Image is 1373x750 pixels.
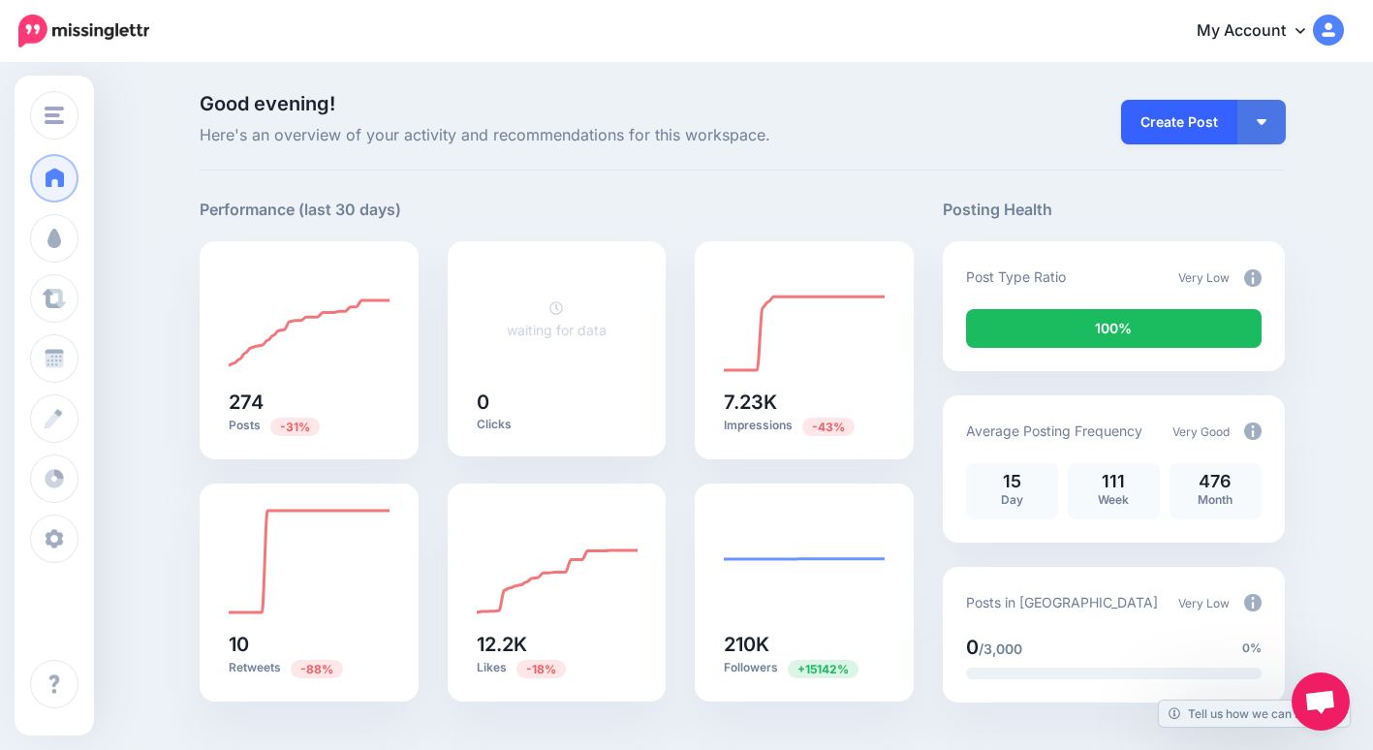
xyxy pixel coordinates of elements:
[477,659,638,677] p: Likes
[1077,473,1150,490] p: 111
[1159,701,1350,727] a: Tell us how we can improve
[507,299,607,338] a: waiting for data
[1178,270,1230,285] span: Very Low
[229,659,390,677] p: Retweets
[516,660,566,678] span: Previous period: 14.9K
[966,266,1066,288] p: Post Type Ratio
[291,660,343,678] span: Previous period: 81
[270,418,320,436] span: Previous period: 398
[802,418,855,436] span: Previous period: 12.8K
[724,635,885,654] h5: 210K
[724,659,885,677] p: Followers
[943,198,1285,222] h5: Posting Health
[966,420,1142,442] p: Average Posting Frequency
[788,660,858,678] span: Previous period: 1.38K
[477,635,638,654] h5: 12.2K
[1179,473,1252,490] p: 476
[1177,8,1344,55] a: My Account
[1257,119,1266,125] img: arrow-down-white.png
[1098,492,1129,507] span: Week
[1292,672,1350,731] div: Open chat
[966,591,1158,613] p: Posts in [GEOGRAPHIC_DATA]
[1121,100,1237,144] a: Create Post
[229,417,390,435] p: Posts
[1242,639,1262,658] span: 0%
[1172,424,1230,439] span: Very Good
[200,92,335,115] span: Good evening!
[966,309,1262,348] div: 100% of your posts in the last 30 days were manually created (i.e. were not from Drip Campaigns o...
[18,15,149,47] img: Missinglettr
[1178,596,1230,610] span: Very Low
[200,198,401,222] h5: Performance (last 30 days)
[200,123,914,148] span: Here's an overview of your activity and recommendations for this workspace.
[229,635,390,654] h5: 10
[1244,269,1262,287] img: info-circle-grey.png
[45,107,64,124] img: menu.png
[477,417,638,432] p: Clicks
[1244,422,1262,440] img: info-circle-grey.png
[724,417,885,435] p: Impressions
[724,392,885,412] h5: 7.23K
[229,392,390,412] h5: 274
[979,641,1022,657] span: /3,000
[966,636,979,659] span: 0
[1198,492,1233,507] span: Month
[1001,492,1023,507] span: Day
[1244,594,1262,611] img: info-circle-grey.png
[477,392,638,412] h5: 0
[976,473,1048,490] p: 15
